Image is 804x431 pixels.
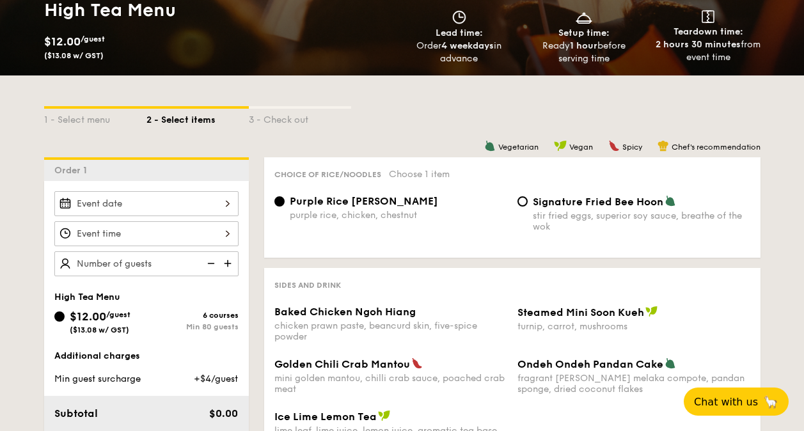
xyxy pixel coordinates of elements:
input: Purple Rice [PERSON_NAME]purple rice, chicken, chestnut [274,196,285,207]
strong: 4 weekdays [441,40,494,51]
span: $12.00 [44,35,81,49]
img: icon-reduce.1d2dbef1.svg [200,251,219,276]
span: Steamed Mini Soon Kueh [517,306,644,318]
div: Min 80 guests [146,322,239,331]
span: Golden Chili Crab Mantou [274,358,410,370]
strong: 1 hour [570,40,597,51]
div: from event time [651,38,766,64]
img: icon-vegan.f8ff3823.svg [645,306,658,317]
span: Sides and Drink [274,281,341,290]
img: icon-teardown.65201eee.svg [702,10,714,23]
span: +$4/guest [194,373,238,384]
div: purple rice, chicken, chestnut [290,210,507,221]
div: 3 - Check out [249,109,351,127]
div: 1 - Select menu [44,109,146,127]
img: icon-vegetarian.fe4039eb.svg [665,195,676,207]
span: Ondeh Ondeh Pandan Cake [517,358,663,370]
span: Purple Rice [PERSON_NAME] [290,195,438,207]
img: icon-dish.430c3a2e.svg [574,10,594,24]
img: icon-vegetarian.fe4039eb.svg [665,357,676,369]
img: icon-vegan.f8ff3823.svg [378,410,391,421]
img: icon-vegetarian.fe4039eb.svg [484,140,496,152]
img: icon-chef-hat.a58ddaea.svg [658,140,669,152]
img: icon-spicy.37a8142b.svg [608,140,620,152]
span: /guest [106,310,130,319]
div: Additional charges [54,350,239,363]
div: turnip, carrot, mushrooms [517,321,750,332]
input: Event time [54,221,239,246]
span: ($13.08 w/ GST) [70,325,129,334]
span: Min guest surcharge [54,373,141,384]
span: Setup time: [558,27,610,38]
div: mini golden mantou, chilli crab sauce, poached crab meat [274,373,507,395]
button: Chat with us🦙 [684,388,789,416]
input: Signature Fried Bee Hoonstir fried eggs, superior soy sauce, breathe of the wok [517,196,528,207]
span: Chef's recommendation [672,143,761,152]
span: Baked Chicken Ngoh Hiang [274,306,416,318]
div: fragrant [PERSON_NAME] melaka compote, pandan sponge, dried coconut flakes [517,373,750,395]
div: 2 - Select items [146,109,249,127]
input: Event date [54,191,239,216]
div: stir fried eggs, superior soy sauce, breathe of the wok [533,210,750,232]
span: Vegan [569,143,593,152]
span: Vegetarian [498,143,539,152]
strong: 2 hours 30 minutes [656,39,741,50]
span: Choose 1 item [389,169,450,180]
div: chicken prawn paste, beancurd skin, five-spice powder [274,320,507,342]
span: Signature Fried Bee Hoon [533,196,663,208]
span: Ice Lime Lemon Tea [274,411,377,423]
span: ($13.08 w/ GST) [44,51,104,60]
span: $0.00 [209,407,238,419]
span: 🦙 [763,395,778,409]
span: Lead time: [436,27,483,38]
span: $12.00 [70,310,106,324]
span: Spicy [622,143,642,152]
input: Number of guests [54,251,239,276]
div: Order in advance [402,40,517,65]
span: Choice of rice/noodles [274,170,381,179]
img: icon-spicy.37a8142b.svg [411,357,423,369]
span: Order 1 [54,165,92,176]
span: Chat with us [694,396,758,408]
img: icon-clock.2db775ea.svg [450,10,469,24]
span: High Tea Menu [54,292,120,302]
input: $12.00/guest($13.08 w/ GST)6 coursesMin 80 guests [54,311,65,322]
div: 6 courses [146,311,239,320]
span: /guest [81,35,105,43]
div: Ready before serving time [526,40,641,65]
img: icon-add.58712e84.svg [219,251,239,276]
span: Subtotal [54,407,98,419]
img: icon-vegan.f8ff3823.svg [554,140,567,152]
span: Teardown time: [674,26,743,37]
